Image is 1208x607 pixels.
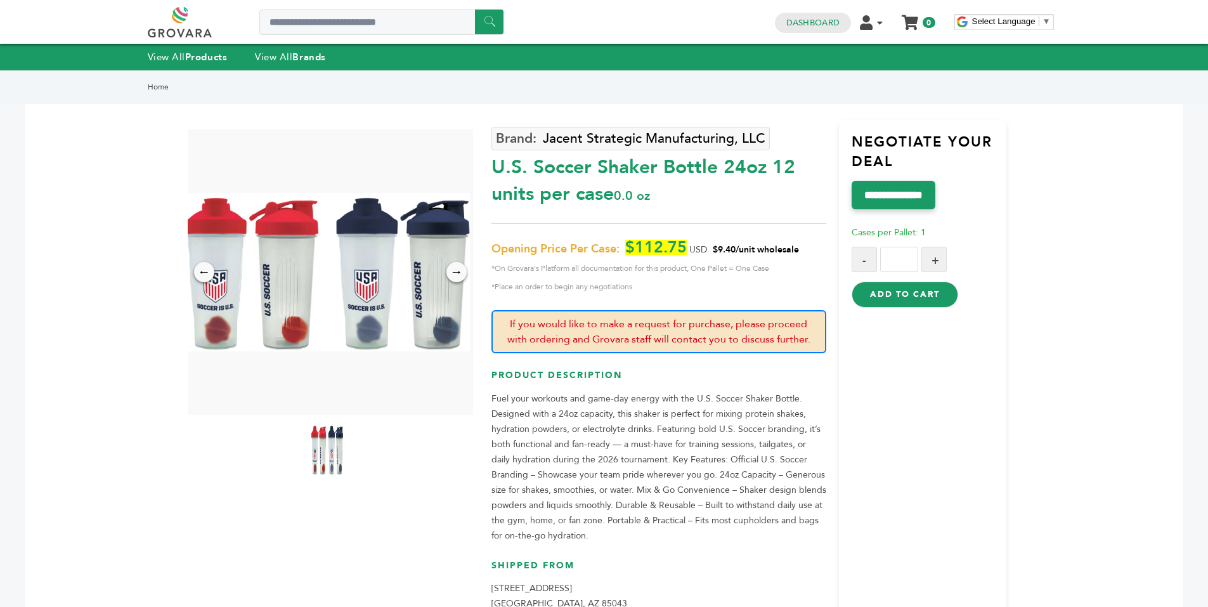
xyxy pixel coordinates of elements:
[491,127,770,150] a: Jacent Strategic Manufacturing, LLC
[491,369,826,391] h3: Product Description
[148,82,169,92] a: Home
[972,16,1036,26] span: Select Language
[852,247,877,272] button: -
[689,244,707,256] span: USD
[259,10,503,35] input: Search a product or brand...
[292,51,325,63] strong: Brands
[852,282,958,307] button: Add to Cart
[491,242,620,257] span: Opening Price Per Case:
[491,559,826,582] h3: Shipped From
[852,226,926,238] span: Cases per Pallet: 1
[614,187,650,204] span: 0.0 oz
[921,247,947,272] button: +
[148,51,228,63] a: View AllProducts
[786,17,840,29] a: Dashboard
[491,391,826,544] p: Fuel your workouts and game-day energy with the U.S. Soccer Shaker Bottle. Designed with a 24oz c...
[185,51,227,63] strong: Products
[255,51,326,63] a: View AllBrands
[852,133,1006,181] h3: Negotiate Your Deal
[194,262,214,282] div: ←
[972,16,1051,26] a: Select Language​
[902,11,917,25] a: My Cart
[491,279,826,294] span: *Place an order to begin any negotiations
[446,262,467,282] div: →
[491,310,826,353] p: If you would like to make a request for purchase, please proceed with ordering and Grovara staff ...
[491,148,826,207] div: U.S. Soccer Shaker Bottle 24oz 12 units per case
[185,193,470,351] img: U.S. Soccer Shaker Bottle – 24oz 12 units per case 0.0 oz
[311,424,343,475] img: U.S. Soccer Shaker Bottle – 24oz 12 units per case 0.0 oz
[923,17,935,28] span: 0
[1042,16,1051,26] span: ▼
[491,261,826,276] span: *On Grovara's Platform all documentation for this product, One Pallet = One Case
[625,240,687,255] span: $112.75
[713,244,799,256] span: $9.40/unit wholesale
